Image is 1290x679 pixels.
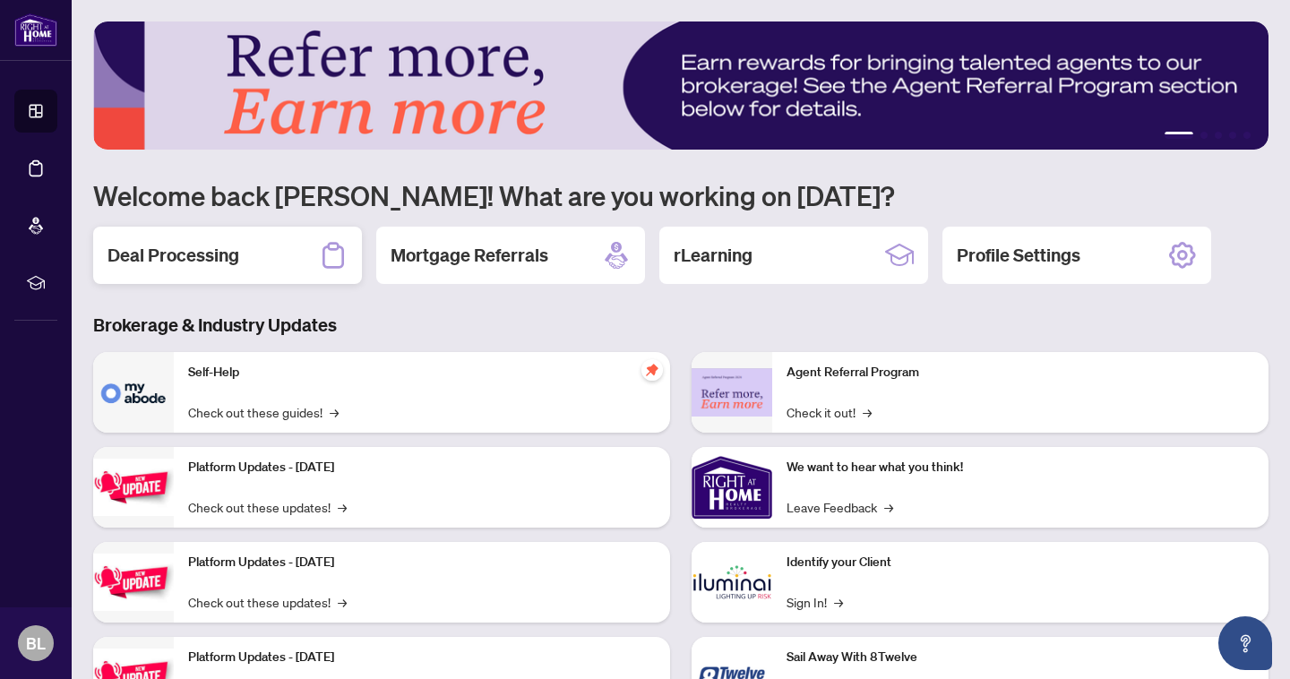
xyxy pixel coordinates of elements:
[26,631,46,656] span: BL
[674,243,752,268] h2: rLearning
[884,497,893,517] span: →
[93,554,174,610] img: Platform Updates - July 8, 2025
[1243,132,1251,139] button: 5
[1215,132,1222,139] button: 3
[107,243,239,268] h2: Deal Processing
[787,497,893,517] a: Leave Feedback→
[93,459,174,515] img: Platform Updates - July 21, 2025
[787,402,872,422] a: Check it out!→
[330,402,339,422] span: →
[787,553,1254,572] p: Identify your Client
[787,592,843,612] a: Sign In!→
[1200,132,1208,139] button: 2
[338,497,347,517] span: →
[787,648,1254,667] p: Sail Away With 8Twelve
[834,592,843,612] span: →
[957,243,1080,268] h2: Profile Settings
[338,592,347,612] span: →
[93,178,1268,212] h1: Welcome back [PERSON_NAME]! What are you working on [DATE]?
[188,553,656,572] p: Platform Updates - [DATE]
[188,458,656,477] p: Platform Updates - [DATE]
[14,13,57,47] img: logo
[787,458,1254,477] p: We want to hear what you think!
[188,648,656,667] p: Platform Updates - [DATE]
[692,368,772,417] img: Agent Referral Program
[863,402,872,422] span: →
[1165,132,1193,139] button: 1
[391,243,548,268] h2: Mortgage Referrals
[188,497,347,517] a: Check out these updates!→
[188,363,656,382] p: Self-Help
[188,592,347,612] a: Check out these updates!→
[1229,132,1236,139] button: 4
[1218,616,1272,670] button: Open asap
[692,447,772,528] img: We want to hear what you think!
[188,402,339,422] a: Check out these guides!→
[93,21,1268,150] img: Slide 0
[787,363,1254,382] p: Agent Referral Program
[692,542,772,623] img: Identify your Client
[93,313,1268,338] h3: Brokerage & Industry Updates
[641,359,663,381] span: pushpin
[93,352,174,433] img: Self-Help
